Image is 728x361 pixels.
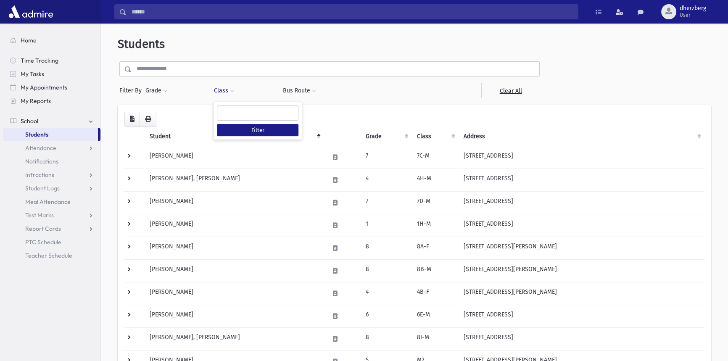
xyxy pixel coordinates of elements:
[25,252,72,259] span: Teacher Schedule
[3,155,100,168] a: Notifications
[412,305,459,327] td: 6E-M
[412,214,459,237] td: 1H-M
[361,214,412,237] td: 1
[361,305,412,327] td: 6
[361,327,412,350] td: 8
[412,327,459,350] td: 8I-M
[119,86,145,95] span: Filter By
[412,146,459,169] td: 7C-M
[3,182,100,195] a: Student Logs
[3,249,100,262] a: Teacher Schedule
[459,237,704,259] td: [STREET_ADDRESS][PERSON_NAME]
[145,305,324,327] td: [PERSON_NAME]
[145,259,324,282] td: [PERSON_NAME]
[412,169,459,191] td: 4H-M
[145,214,324,237] td: [PERSON_NAME]
[118,37,165,51] span: Students
[21,70,44,78] span: My Tasks
[412,282,459,305] td: 4B-F
[361,259,412,282] td: 8
[361,237,412,259] td: 8
[412,191,459,214] td: 7D-M
[481,83,540,98] a: Clear All
[140,112,156,127] button: Print
[680,12,706,18] span: User
[21,84,67,91] span: My Appointments
[459,327,704,350] td: [STREET_ADDRESS]
[3,94,100,108] a: My Reports
[21,97,51,105] span: My Reports
[459,146,704,169] td: [STREET_ADDRESS]
[25,158,58,165] span: Notifications
[459,259,704,282] td: [STREET_ADDRESS][PERSON_NAME]
[3,222,100,235] a: Report Cards
[3,195,100,208] a: Meal Attendance
[3,208,100,222] a: Test Marks
[25,184,60,192] span: Student Logs
[459,214,704,237] td: [STREET_ADDRESS]
[21,57,58,64] span: Time Tracking
[145,169,324,191] td: [PERSON_NAME], [PERSON_NAME]
[3,128,98,141] a: Students
[145,127,324,146] th: Student: activate to sort column descending
[7,3,55,20] img: AdmirePro
[25,238,61,246] span: PTC Schedule
[21,37,37,44] span: Home
[459,191,704,214] td: [STREET_ADDRESS]
[680,5,706,12] span: dherzberg
[25,198,71,206] span: Meal Attendance
[3,168,100,182] a: Infractions
[124,112,140,127] button: CSV
[361,146,412,169] td: 7
[361,169,412,191] td: 4
[25,131,48,138] span: Students
[3,67,100,81] a: My Tasks
[282,83,317,98] button: Bus Route
[3,34,100,47] a: Home
[145,83,168,98] button: Grade
[3,235,100,249] a: PTC Schedule
[3,81,100,94] a: My Appointments
[217,124,298,136] button: Filter
[145,327,324,350] td: [PERSON_NAME], [PERSON_NAME]
[412,127,459,146] th: Class: activate to sort column ascending
[361,191,412,214] td: 7
[25,225,61,232] span: Report Cards
[21,117,38,125] span: School
[127,4,578,19] input: Search
[361,282,412,305] td: 4
[145,191,324,214] td: [PERSON_NAME]
[25,171,54,179] span: Infractions
[412,259,459,282] td: 8B-M
[145,237,324,259] td: [PERSON_NAME]
[459,169,704,191] td: [STREET_ADDRESS]
[361,127,412,146] th: Grade: activate to sort column ascending
[25,211,54,219] span: Test Marks
[459,282,704,305] td: [STREET_ADDRESS][PERSON_NAME]
[214,83,235,98] button: Class
[145,146,324,169] td: [PERSON_NAME]
[3,54,100,67] a: Time Tracking
[25,144,56,152] span: Attendance
[3,114,100,128] a: School
[3,141,100,155] a: Attendance
[412,237,459,259] td: 8A-F
[145,282,324,305] td: [PERSON_NAME]
[459,127,704,146] th: Address: activate to sort column ascending
[459,305,704,327] td: [STREET_ADDRESS]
